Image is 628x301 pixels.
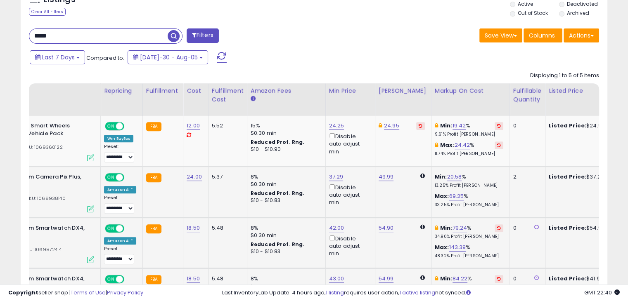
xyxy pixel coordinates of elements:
button: [DATE]-30 - Aug-05 [128,50,208,64]
a: 84.22 [453,275,468,283]
i: Calculated using Dynamic Max Price. [420,224,425,230]
b: Listed Price: [549,173,586,181]
a: 24.00 [187,173,202,181]
div: 0 [513,224,539,232]
a: 24.95 [384,122,399,130]
span: | SKU: 1069872414 [17,246,62,253]
div: 8% [251,224,319,232]
div: % [435,122,503,137]
div: Fulfillable Quantity [513,87,542,104]
div: 5.37 [212,173,241,181]
div: Disable auto adjust min [329,183,369,207]
small: FBA [146,173,161,182]
div: Fulfillment Cost [212,87,244,104]
div: Disable auto adjust min [329,132,369,155]
div: $0.30 min [251,129,319,137]
span: ON [106,174,116,181]
div: % [435,244,503,259]
a: 24.42 [455,141,470,149]
button: Actions [564,28,599,42]
b: Min: [435,173,447,181]
div: Preset: [104,195,136,214]
div: Amazon AI * [104,237,136,245]
p: 48.32% Profit [PERSON_NAME] [435,253,503,259]
div: $37.29 [549,173,617,181]
i: Revert to store-level Min Markup [497,226,501,230]
div: Clear All Filters [29,8,66,16]
div: $0.30 min [251,232,319,239]
i: This overrides the store level min markup for this listing [435,225,438,230]
label: Archived [566,9,589,16]
div: Last InventoryLab Update: 4 hours ago, requires user action, not synced. [222,289,620,297]
a: 18.50 [187,275,200,283]
button: Filters [187,28,219,43]
div: Disable auto adjust min [329,234,369,258]
b: Min: [440,275,453,282]
div: % [435,193,503,208]
a: 12.00 [187,122,200,130]
button: Columns [524,28,562,42]
span: OFF [123,225,136,232]
div: Amazon Fees [251,87,322,95]
b: Listed Price: [549,224,586,232]
div: 2 [513,173,539,181]
b: Reduced Prof. Rng. [251,139,305,146]
div: Markup on Cost [435,87,506,95]
button: Save View [479,28,522,42]
div: $0.30 min [251,181,319,188]
div: seller snap | | [8,289,143,297]
div: % [435,141,503,157]
b: Max: [435,243,449,251]
th: The percentage added to the cost of goods (COGS) that forms the calculator for Min & Max prices. [431,83,510,116]
div: Displaying 1 to 5 of 5 items [530,72,599,80]
b: Reduced Prof. Rng. [251,241,305,248]
a: 1 active listing [399,289,435,296]
a: 54.99 [379,275,394,283]
div: Cost [187,87,205,95]
p: 11.74% Profit [PERSON_NAME] [435,151,503,157]
a: 18.50 [187,224,200,232]
a: 49.99 [379,173,394,181]
small: FBA [146,122,161,131]
span: OFF [123,174,136,181]
div: 15% [251,122,319,129]
div: 0 [513,122,539,129]
b: Listed Price: [549,122,586,129]
b: Min: [440,122,453,129]
div: Preset: [104,246,136,265]
div: $10 - $10.90 [251,146,319,153]
a: Privacy Policy [107,289,143,296]
a: Terms of Use [71,289,106,296]
small: FBA [146,275,161,284]
i: This overrides the store level min markup for this listing [435,276,438,281]
b: Reduced Prof. Rng. [251,190,305,197]
a: 69.25 [449,192,464,200]
div: Win BuyBox [104,135,133,142]
a: 24.25 [329,122,344,130]
p: 9.61% Profit [PERSON_NAME] [435,132,503,137]
a: 1 listing [326,289,344,296]
p: 34.90% Profit [PERSON_NAME] [435,234,503,240]
div: Listed Price [549,87,620,95]
strong: Copyright [8,289,38,296]
p: 13.25% Profit [PERSON_NAME] [435,183,503,188]
a: 79.24 [453,224,467,232]
a: 54.90 [379,224,394,232]
a: 37.29 [329,173,344,181]
div: $24.95 [549,122,617,129]
div: Fulfillment [146,87,180,95]
span: ON [106,123,116,130]
button: Last 7 Days [30,50,85,64]
b: Listed Price: [549,275,586,282]
div: Preset: [104,144,136,162]
a: 143.39 [449,243,466,252]
a: 20.58 [447,173,462,181]
div: 5.52 [212,122,241,129]
small: Amazon Fees. [251,95,256,103]
div: Amazon AI * [104,186,136,193]
div: Repricing [104,87,139,95]
div: % [435,173,503,188]
span: | SKU: 1069360122 [17,144,63,150]
a: 19.42 [453,122,466,130]
span: [DATE]-30 - Aug-05 [140,53,198,61]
